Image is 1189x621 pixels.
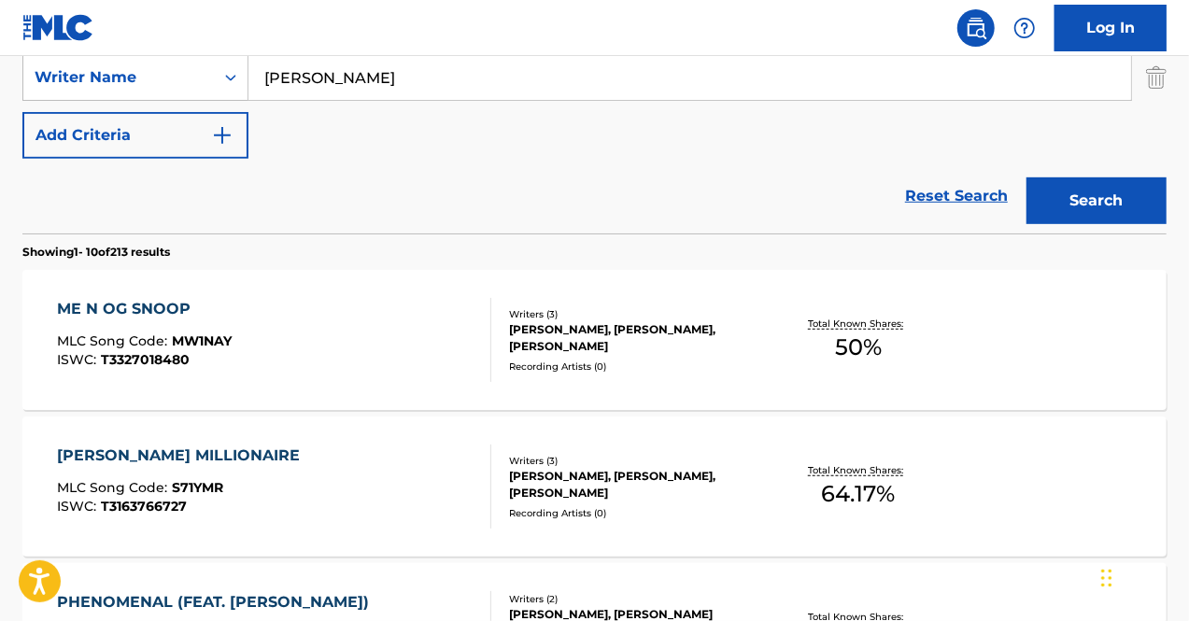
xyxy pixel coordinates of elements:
[509,454,763,468] div: Writers ( 3 )
[22,416,1167,557] a: [PERSON_NAME] MILLIONAIREMLC Song Code:S71YMRISWC:T3163766727Writers (3)[PERSON_NAME], [PERSON_NA...
[896,176,1017,217] a: Reset Search
[509,506,763,520] div: Recording Artists ( 0 )
[509,321,763,355] div: [PERSON_NAME], [PERSON_NAME], [PERSON_NAME]
[1055,5,1167,51] a: Log In
[809,317,909,331] p: Total Known Shares:
[211,124,234,147] img: 9d2ae6d4665cec9f34b9.svg
[57,498,101,515] span: ISWC :
[22,112,248,159] button: Add Criteria
[957,9,995,47] a: Public Search
[965,17,987,39] img: search
[57,332,172,349] span: MLC Song Code :
[172,479,223,496] span: S71YMR
[101,498,187,515] span: T3163766727
[509,307,763,321] div: Writers ( 3 )
[22,14,94,41] img: MLC Logo
[509,592,763,606] div: Writers ( 2 )
[1026,177,1167,224] button: Search
[57,479,172,496] span: MLC Song Code :
[1101,550,1112,606] div: Drag
[57,351,101,368] span: ISWC :
[822,477,896,511] span: 64.17 %
[509,360,763,374] div: Recording Artists ( 0 )
[1013,17,1036,39] img: help
[809,463,909,477] p: Total Known Shares:
[1096,531,1189,621] iframe: Chat Widget
[57,445,309,467] div: [PERSON_NAME] MILLIONAIRE
[35,66,203,89] div: Writer Name
[57,591,378,614] div: PHENOMENAL (FEAT. [PERSON_NAME])
[1006,9,1043,47] div: Help
[57,298,232,320] div: ME N OG SNOOP
[172,332,232,349] span: MW1NAY
[22,244,170,261] p: Showing 1 - 10 of 213 results
[22,270,1167,410] a: ME N OG SNOOPMLC Song Code:MW1NAYISWC:T3327018480Writers (3)[PERSON_NAME], [PERSON_NAME], [PERSON...
[509,468,763,501] div: [PERSON_NAME], [PERSON_NAME], [PERSON_NAME]
[101,351,190,368] span: T3327018480
[835,331,882,364] span: 50 %
[1146,54,1167,101] img: Delete Criterion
